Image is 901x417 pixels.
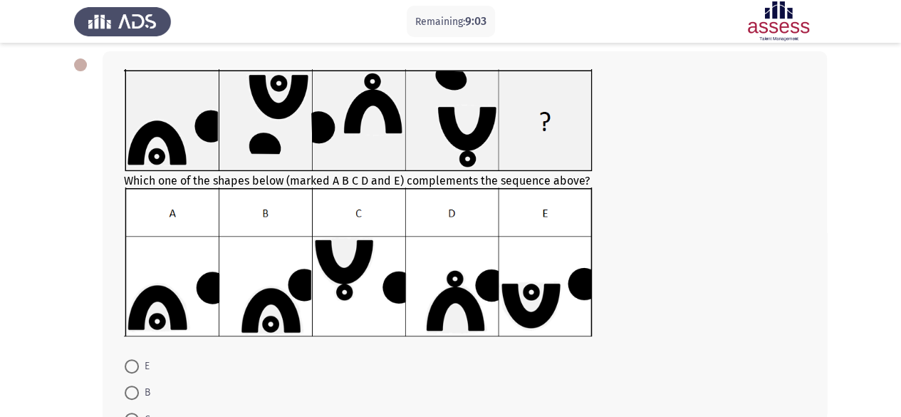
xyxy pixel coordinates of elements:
[465,14,486,28] span: 9:03
[74,1,171,41] img: Assess Talent Management logo
[124,69,592,171] img: UkFYYV8wOTJfQS5wbmcxNjkxMzg1MzI1MjI4.png
[139,358,150,375] span: E
[124,69,806,339] div: Which one of the shapes below (marked A B C D and E) complements the sequence above?
[730,1,827,41] img: Assessment logo of ASSESS Focus 4 Module Assessment (EN/AR) (Advanced - IB)
[139,384,150,401] span: B
[415,13,486,31] p: Remaining:
[124,187,592,336] img: UkFYYV8wOTJfQi5wbmcxNjkxMzMwMjc4ODgw.png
